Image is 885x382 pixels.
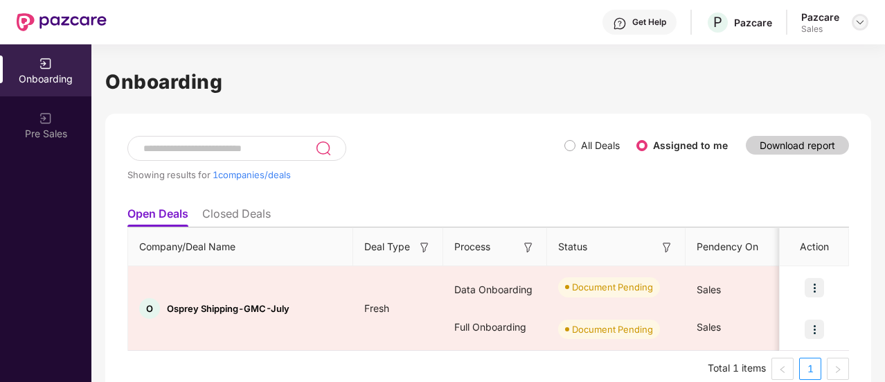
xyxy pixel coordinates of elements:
div: Get Help [632,17,666,28]
div: Sales [801,24,839,35]
a: 1 [800,358,821,379]
span: P [713,14,722,31]
li: Total 1 items [708,358,766,380]
span: Pendency On [697,239,758,254]
button: right [827,358,849,380]
label: All Deals [581,139,620,151]
div: O [139,298,160,319]
span: 1 companies/deals [213,169,291,180]
span: Status [558,239,587,254]
h1: Onboarding [105,67,871,97]
li: Previous Page [771,358,794,380]
div: Document Pending [572,322,653,336]
img: svg+xml;base64,PHN2ZyBpZD0iRHJvcGRvd24tMzJ4MzIiIHhtbG5zPSJodHRwOi8vd3d3LnczLm9yZy8yMDAwL3N2ZyIgd2... [855,17,866,28]
li: Next Page [827,358,849,380]
img: icon [805,320,824,339]
span: Osprey Shipping-GMC-July [167,303,289,314]
div: Full Onboarding [443,309,547,346]
img: svg+xml;base64,PHN2ZyB3aWR0aD0iMjAiIGhlaWdodD0iMjAiIHZpZXdCb3g9IjAgMCAyMCAyMCIgZmlsbD0ibm9uZSIgeG... [39,112,53,125]
li: 1 [799,358,821,380]
span: right [834,365,842,374]
img: New Pazcare Logo [17,13,107,31]
span: left [778,365,787,374]
div: Showing results for [127,169,564,180]
li: Open Deals [127,207,188,227]
th: Company/Deal Name [128,228,353,266]
div: Data Onboarding [443,271,547,309]
span: Fresh [353,302,400,314]
button: Download report [746,136,849,155]
li: Closed Deals [202,207,271,227]
img: icon [805,278,824,297]
img: svg+xml;base64,PHN2ZyB3aWR0aD0iMjAiIGhlaWdodD0iMjAiIHZpZXdCb3g9IjAgMCAyMCAyMCIgZmlsbD0ibm9uZSIgeG... [39,57,53,71]
span: Deal Type [364,239,410,254]
span: Process [454,239,490,254]
img: svg+xml;base64,PHN2ZyB3aWR0aD0iMTYiIGhlaWdodD0iMTYiIHZpZXdCb3g9IjAgMCAxNiAxNiIgZmlsbD0ibm9uZSIgeG... [418,241,431,254]
span: Sales [697,284,721,295]
button: left [771,358,794,380]
div: Document Pending [572,280,653,294]
div: Pazcare [734,16,772,29]
span: Sales [697,321,721,333]
img: svg+xml;base64,PHN2ZyB3aWR0aD0iMTYiIGhlaWdodD0iMTYiIHZpZXdCb3g9IjAgMCAxNiAxNiIgZmlsbD0ibm9uZSIgeG... [521,241,535,254]
img: svg+xml;base64,PHN2ZyB3aWR0aD0iMjQiIGhlaWdodD0iMjUiIHZpZXdCb3g9IjAgMCAyNCAyNSIgZmlsbD0ibm9uZSIgeG... [315,140,331,157]
div: Pazcare [801,10,839,24]
img: svg+xml;base64,PHN2ZyBpZD0iSGVscC0zMngzMiIgeG1sbnM9Imh0dHA6Ly93d3cudzMub3JnLzIwMDAvc3ZnIiB3aWR0aD... [613,17,627,31]
img: svg+xml;base64,PHN2ZyB3aWR0aD0iMTYiIGhlaWdodD0iMTYiIHZpZXdCb3g9IjAgMCAxNiAxNiIgZmlsbD0ibm9uZSIgeG... [660,241,674,254]
label: Assigned to me [653,139,728,151]
th: Action [780,228,849,266]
